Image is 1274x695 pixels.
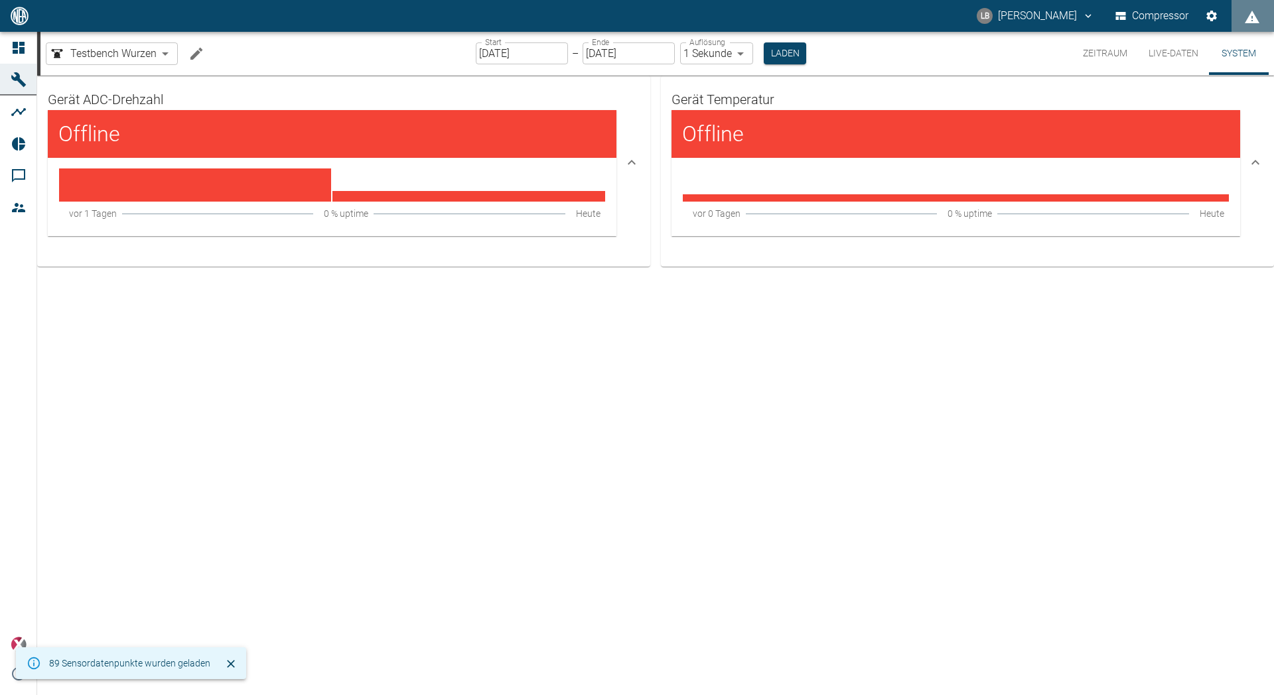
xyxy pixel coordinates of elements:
button: Live-Daten [1138,32,1209,75]
span: Heute [1200,207,1224,220]
img: logo [9,7,30,25]
input: DD.MM.YYYY [476,42,568,64]
button: System [1209,32,1269,75]
button: Machine bearbeiten [183,40,210,67]
span: vor 0 Tagen [693,207,741,220]
div: 89 Sensordatenpunkte wurden geladen [49,651,210,675]
h4: Offline [58,121,195,147]
button: Laden [764,42,806,64]
span: vor 1 Tagen [69,207,117,220]
label: Ende [592,36,609,48]
div: Gerät TemperaturOfflinevor 0 Tagen0 % uptimeHeute [661,249,1274,267]
div: Gerät ADC-DrehzahlOfflinevor 1 Tagen0 % uptimeHeute [37,249,650,267]
input: DD.MM.YYYY [583,42,675,64]
span: Heute [576,207,601,220]
div: Gerät TemperaturOfflinevor 0 Tagen0 % uptimeHeute [661,76,1274,249]
p: – [572,46,579,61]
button: Compressor [1113,4,1192,28]
h4: Offline [682,121,819,147]
span: Testbench Wurzen [70,46,157,61]
a: Testbench Wurzen [49,46,157,62]
button: lucas.braune@neuman-esser.com [975,4,1096,28]
label: Start [485,36,502,48]
div: LB [977,8,993,24]
label: Auflösung [689,36,725,48]
button: Zeitraum [1072,32,1138,75]
span: 0 % uptime [948,207,992,220]
div: Gerät ADC-DrehzahlOfflinevor 1 Tagen0 % uptimeHeute [37,76,650,249]
img: Xplore Logo [11,637,27,653]
h6: Gerät Temperatur [672,89,1240,110]
span: 0 % uptime [324,207,368,220]
button: Schließen [221,654,241,674]
h6: Gerät ADC-Drehzahl [48,89,616,110]
div: 1 Sekunde [680,42,753,64]
button: Einstellungen [1200,4,1224,28]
